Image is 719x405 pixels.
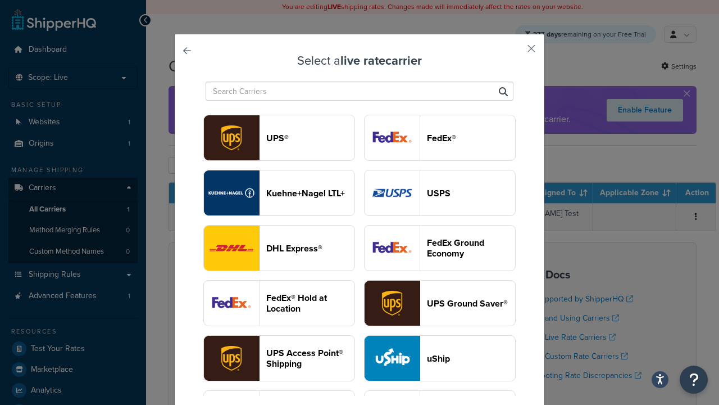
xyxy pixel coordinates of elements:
[364,225,516,271] button: smartPost logoFedEx Ground Economy
[427,237,515,259] header: FedEx Ground Economy
[204,281,259,326] img: fedExLocation logo
[203,170,355,216] button: reTransFreight logoKuehne+Nagel LTL+
[206,82,513,101] input: Search Carriers
[364,115,516,161] button: fedEx logoFedEx®
[365,226,420,271] img: smartPost logo
[203,115,355,161] button: ups logoUPS®
[364,280,516,326] button: surePost logoUPS Ground Saver®
[365,115,420,160] img: fedEx logo
[266,188,354,199] header: Kuehne+Nagel LTL+
[203,225,355,271] button: dhl logoDHL Express®
[203,335,355,381] button: accessPoint logoUPS Access Point® Shipping
[203,280,355,326] button: fedExLocation logoFedEx® Hold at Location
[204,170,259,215] img: reTransFreight logo
[204,226,259,271] img: dhl logo
[203,54,516,67] h3: Select a
[365,170,420,215] img: usps logo
[266,133,354,143] header: UPS®
[365,281,420,326] img: surePost logo
[266,292,354,314] header: FedEx® Hold at Location
[364,170,516,216] button: usps logoUSPS
[365,336,420,381] img: uShip logo
[266,348,354,369] header: UPS Access Point® Shipping
[340,51,422,70] strong: live rate carrier
[204,115,259,160] img: ups logo
[680,366,708,394] button: Open Resource Center
[427,298,515,309] header: UPS Ground Saver®
[266,243,354,254] header: DHL Express®
[204,336,259,381] img: accessPoint logo
[364,335,516,381] button: uShip logouShip
[427,133,515,143] header: FedEx®
[427,188,515,199] header: USPS
[427,353,515,364] header: uShip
